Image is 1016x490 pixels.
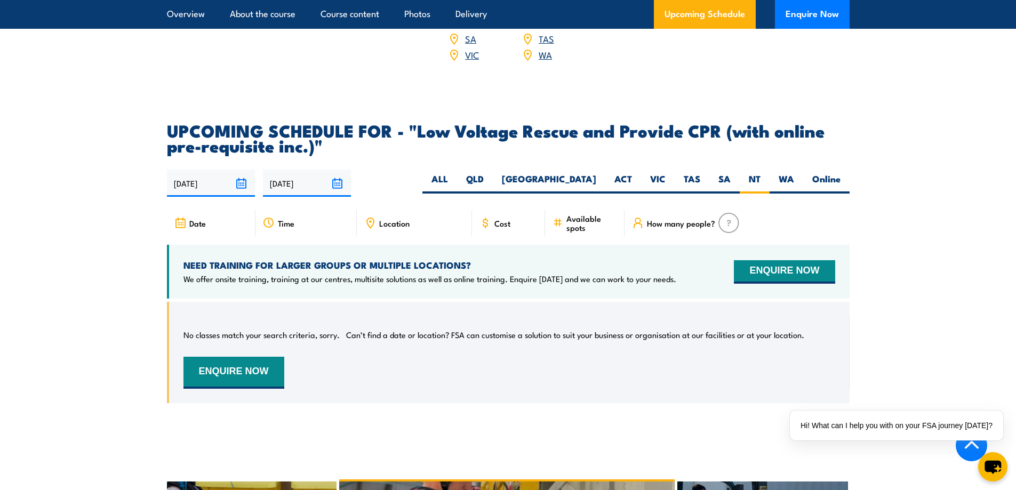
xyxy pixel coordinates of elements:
button: ENQUIRE NOW [734,260,835,284]
label: TAS [675,173,709,194]
label: ALL [422,173,457,194]
p: We offer onsite training, training at our centres, multisite solutions as well as online training... [183,274,676,284]
input: To date [263,170,351,197]
span: Date [189,219,206,228]
button: ENQUIRE NOW [183,357,284,389]
input: From date [167,170,255,197]
p: No classes match your search criteria, sorry. [183,330,340,340]
label: [GEOGRAPHIC_DATA] [493,173,605,194]
a: TAS [539,32,554,45]
label: SA [709,173,740,194]
h4: NEED TRAINING FOR LARGER GROUPS OR MULTIPLE LOCATIONS? [183,259,676,271]
label: NT [740,173,770,194]
div: Hi! What can I help you with on your FSA journey [DATE]? [790,411,1003,440]
h2: UPCOMING SCHEDULE FOR - "Low Voltage Rescue and Provide CPR (with online pre-requisite inc.)" [167,123,850,152]
p: Can’t find a date or location? FSA can customise a solution to suit your business or organisation... [346,330,804,340]
label: VIC [641,173,675,194]
a: WA [539,48,552,61]
button: chat-button [978,452,1007,481]
span: How many people? [647,219,715,228]
a: VIC [465,48,479,61]
label: ACT [605,173,641,194]
span: Location [379,219,410,228]
a: SA [465,32,476,45]
label: WA [770,173,803,194]
label: QLD [457,173,493,194]
span: Time [278,219,294,228]
span: Available spots [566,214,617,232]
span: Cost [494,219,510,228]
label: Online [803,173,850,194]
